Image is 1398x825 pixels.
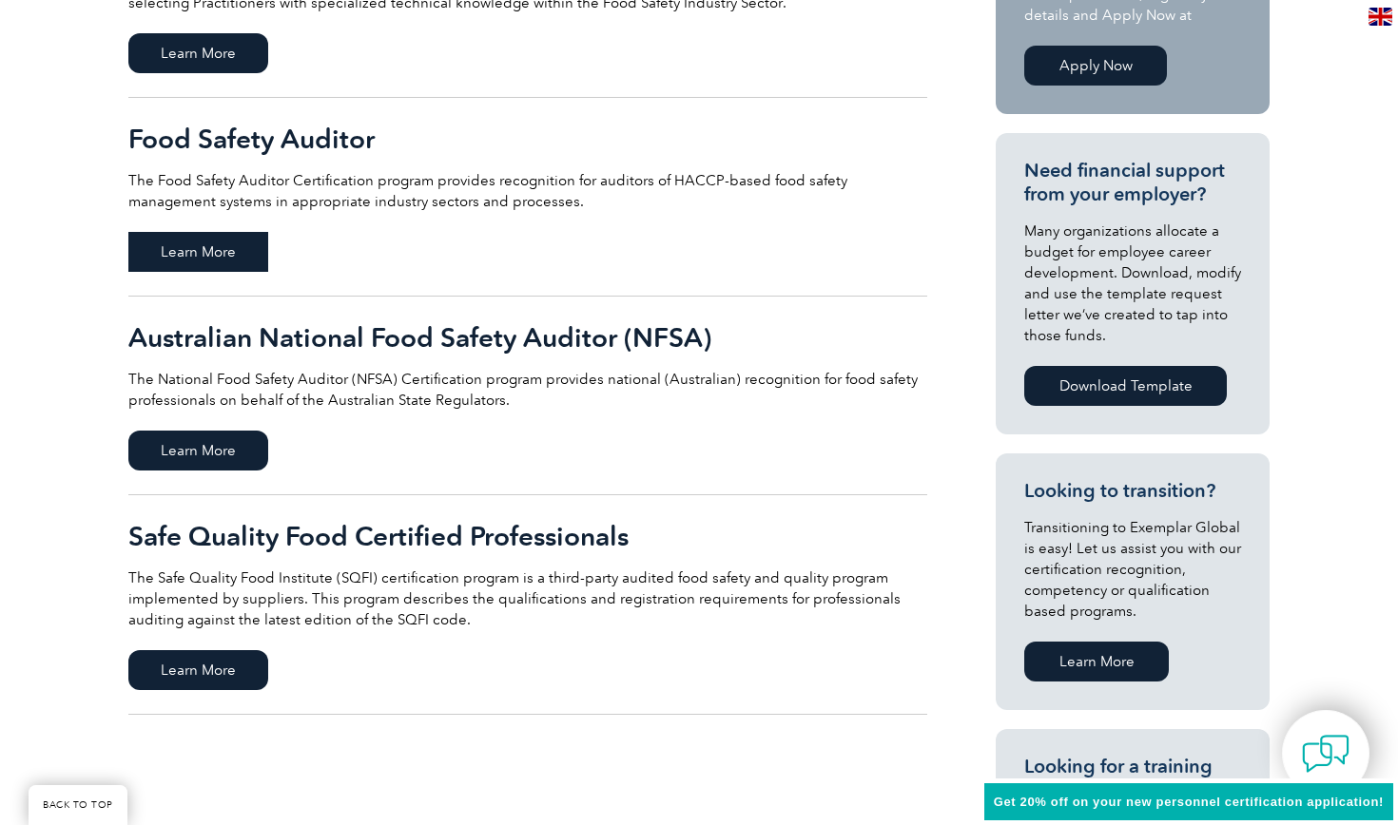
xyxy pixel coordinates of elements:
[1024,159,1241,206] h3: Need financial support from your employer?
[128,297,927,495] a: Australian National Food Safety Auditor (NFSA) The National Food Safety Auditor (NFSA) Certificat...
[128,124,927,154] h2: Food Safety Auditor
[128,369,927,411] p: The National Food Safety Auditor (NFSA) Certification program provides national (Australian) reco...
[128,495,927,715] a: Safe Quality Food Certified Professionals The Safe Quality Food Institute (SQFI) certification pr...
[29,785,127,825] a: BACK TO TOP
[128,521,927,551] h2: Safe Quality Food Certified Professionals
[128,567,927,630] p: The Safe Quality Food Institute (SQFI) certification program is a third-party audited food safety...
[128,98,927,297] a: Food Safety Auditor The Food Safety Auditor Certification program provides recognition for audito...
[1024,479,1241,503] h3: Looking to transition?
[1302,730,1349,777] img: contact-chat.png
[128,431,268,470] span: Learn More
[128,170,927,212] p: The Food Safety Auditor Certification program provides recognition for auditors of HACCP-based fo...
[1024,366,1227,406] a: Download Template
[1024,642,1169,681] a: Learn More
[994,795,1384,809] span: Get 20% off on your new personnel certification application!
[1024,221,1241,346] p: Many organizations allocate a budget for employee career development. Download, modify and use th...
[1369,8,1392,26] img: en
[128,33,268,73] span: Learn More
[1024,517,1241,622] p: Transitioning to Exemplar Global is easy! Let us assist you with our certification recognition, c...
[128,322,927,353] h2: Australian National Food Safety Auditor (NFSA)
[128,232,268,272] span: Learn More
[1024,755,1241,802] h3: Looking for a training course?
[128,650,268,690] span: Learn More
[1024,46,1167,86] a: Apply Now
